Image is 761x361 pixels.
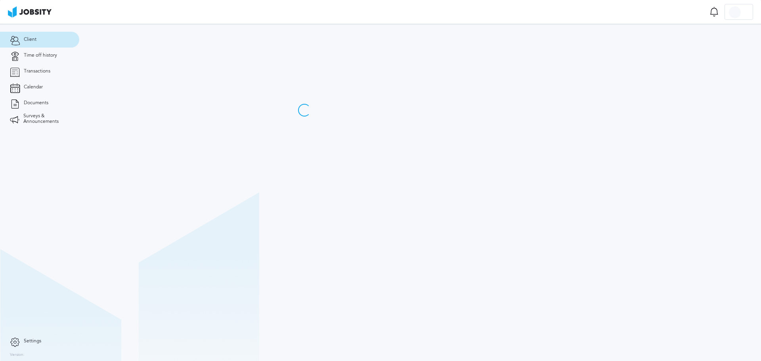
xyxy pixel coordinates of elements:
[24,53,57,58] span: Time off history
[24,84,43,90] span: Calendar
[24,69,50,74] span: Transactions
[10,353,25,357] label: Version:
[8,6,52,17] img: ab4bad089aa723f57921c736e9817d99.png
[24,338,41,344] span: Settings
[24,100,48,106] span: Documents
[23,113,69,124] span: Surveys & Announcements
[24,37,36,42] span: Client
